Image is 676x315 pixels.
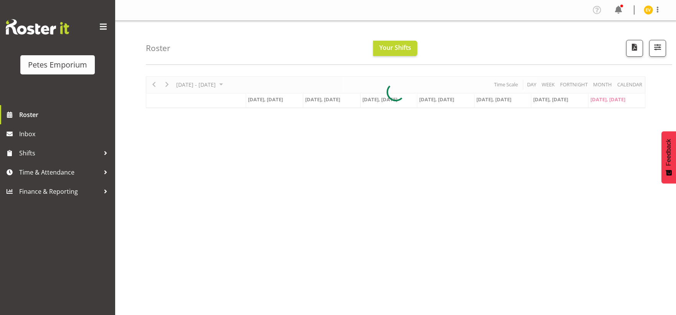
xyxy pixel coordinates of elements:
[19,109,111,120] span: Roster
[19,167,100,178] span: Time & Attendance
[28,59,87,71] div: Petes Emporium
[649,40,666,57] button: Filter Shifts
[626,40,643,57] button: Download a PDF of the roster according to the set date range.
[19,128,111,140] span: Inbox
[644,5,653,15] img: eva-vailini10223.jpg
[19,147,100,159] span: Shifts
[661,131,676,183] button: Feedback - Show survey
[19,186,100,197] span: Finance & Reporting
[6,19,69,35] img: Rosterit website logo
[379,43,411,52] span: Your Shifts
[146,44,170,53] h4: Roster
[373,41,417,56] button: Your Shifts
[665,139,672,166] span: Feedback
